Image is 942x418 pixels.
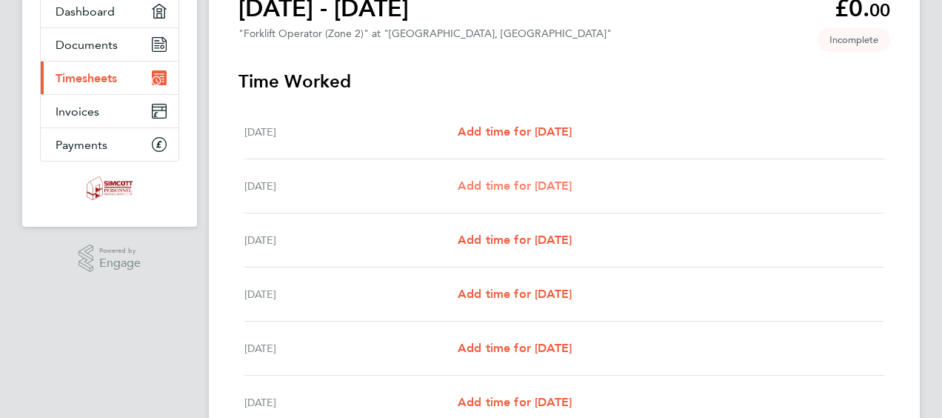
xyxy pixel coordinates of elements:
img: simcott-logo-retina.png [87,176,133,200]
a: Add time for [DATE] [458,231,572,249]
div: [DATE] [244,339,458,357]
span: Add time for [DATE] [458,395,572,409]
a: Add time for [DATE] [458,339,572,357]
span: Dashboard [56,4,115,19]
a: Add time for [DATE] [458,123,572,141]
span: Timesheets [56,71,117,85]
div: [DATE] [244,231,458,249]
span: This timesheet is Incomplete. [818,27,890,52]
a: Add time for [DATE] [458,177,572,195]
span: Engage [99,257,141,270]
span: Payments [56,138,107,152]
a: Add time for [DATE] [458,394,572,411]
div: "Forklift Operator (Zone 2)" at "[GEOGRAPHIC_DATA], [GEOGRAPHIC_DATA]" [238,27,612,40]
span: Documents [56,38,118,52]
span: Powered by [99,245,141,257]
a: Powered byEngage [78,245,141,273]
div: [DATE] [244,123,458,141]
a: Invoices [41,95,178,127]
span: Add time for [DATE] [458,233,572,247]
span: Add time for [DATE] [458,125,572,139]
span: Add time for [DATE] [458,287,572,301]
a: Go to home page [40,176,179,200]
a: Payments [41,128,178,161]
div: [DATE] [244,177,458,195]
span: Add time for [DATE] [458,341,572,355]
a: Add time for [DATE] [458,285,572,303]
span: Invoices [56,104,99,119]
a: Timesheets [41,62,178,94]
div: [DATE] [244,285,458,303]
span: Add time for [DATE] [458,179,572,193]
div: [DATE] [244,394,458,411]
a: Documents [41,28,178,61]
h3: Time Worked [238,70,890,93]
